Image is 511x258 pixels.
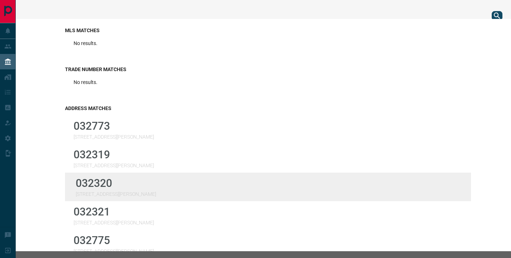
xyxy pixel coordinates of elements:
p: 032773 [74,120,154,132]
p: 032320 [76,177,156,189]
p: 032321 [74,205,154,218]
h3: Trade Number Matches [65,66,471,72]
p: 032775 [74,234,154,247]
p: No results. [74,40,97,46]
h3: Address Matches [65,105,471,111]
h3: MLS Matches [65,28,471,33]
p: [STREET_ADDRESS][PERSON_NAME] [74,248,154,254]
p: No results. [74,79,97,85]
p: [STREET_ADDRESS][PERSON_NAME] [74,134,154,140]
p: 032319 [74,148,154,161]
p: [STREET_ADDRESS][PERSON_NAME] [74,163,154,168]
p: [STREET_ADDRESS][PERSON_NAME] [74,220,154,225]
button: search button [492,11,502,20]
p: [STREET_ADDRESS][PERSON_NAME] [76,191,156,197]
